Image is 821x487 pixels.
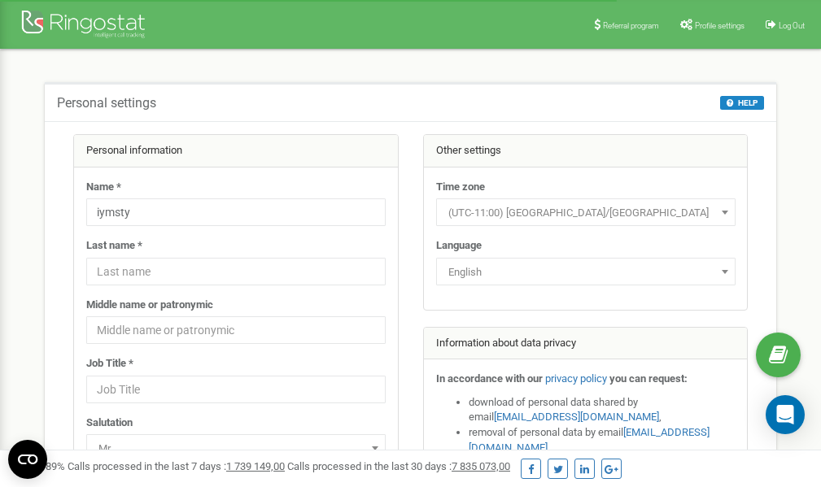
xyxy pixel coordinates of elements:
[86,356,133,372] label: Job Title *
[469,425,736,455] li: removal of personal data by email ,
[436,198,736,226] span: (UTC-11:00) Pacific/Midway
[603,21,659,30] span: Referral program
[86,238,142,254] label: Last name *
[494,411,659,423] a: [EMAIL_ADDRESS][DOMAIN_NAME]
[92,437,380,460] span: Mr.
[695,21,745,30] span: Profile settings
[779,21,805,30] span: Log Out
[86,298,213,313] label: Middle name or patronymic
[436,238,482,254] label: Language
[86,376,386,403] input: Job Title
[68,460,285,472] span: Calls processed in the last 7 days :
[545,372,607,385] a: privacy policy
[424,135,748,167] div: Other settings
[86,258,386,285] input: Last name
[436,180,485,195] label: Time zone
[442,261,730,284] span: English
[74,135,398,167] div: Personal information
[86,415,133,431] label: Salutation
[720,96,764,110] button: HELP
[766,395,805,434] div: Open Intercom Messenger
[442,202,730,224] span: (UTC-11:00) Pacific/Midway
[86,180,121,195] label: Name *
[86,434,386,462] span: Mr.
[436,372,543,385] strong: In accordance with our
[8,440,47,479] button: Open CMP widget
[86,198,386,226] input: Name
[287,460,510,472] span: Calls processed in the last 30 days :
[469,395,736,425] li: download of personal data shared by email ,
[57,96,156,111] h5: Personal settings
[609,372,688,385] strong: you can request:
[452,460,510,472] u: 7 835 073,00
[436,258,736,285] span: English
[226,460,285,472] u: 1 739 149,00
[424,328,748,360] div: Information about data privacy
[86,316,386,344] input: Middle name or patronymic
